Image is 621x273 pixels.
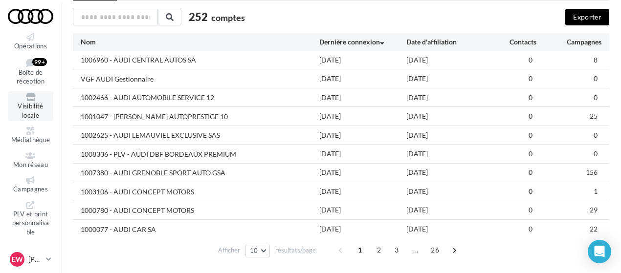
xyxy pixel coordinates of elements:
p: [PERSON_NAME] [28,254,42,264]
span: 0 [529,131,532,139]
div: [DATE] [406,130,493,140]
span: Médiathèque [11,136,50,144]
div: Contacts [493,37,536,47]
span: 0 [529,206,532,214]
span: 0 [529,225,532,233]
span: 1 [352,242,368,258]
div: VGF AUDI Gestionnaire [81,74,154,84]
span: 0 [594,74,598,83]
a: Médiathèque [8,125,53,146]
div: 1006960 - AUDI CENTRAL AUTOS SA [81,55,196,65]
span: 22 [590,225,598,233]
div: [DATE] [319,149,406,159]
span: 0 [529,74,532,83]
a: Visibilité locale [8,91,53,121]
span: 1 [594,187,598,195]
span: Visibilité locale [18,102,43,119]
div: 1002466 - AUDI AUTOMOBILE SERVICE 12 [81,93,214,103]
div: 1001047 - [PERSON_NAME] AUTOPRESTIGE 10 [81,112,228,122]
div: [DATE] [406,111,493,121]
div: [DATE] [319,55,406,65]
span: 252 [189,9,208,24]
div: [DATE] [319,93,406,103]
div: [DATE] [406,224,493,234]
a: EW [PERSON_NAME] [8,250,53,269]
span: Mon réseau [13,161,48,168]
span: 29 [590,206,598,214]
div: [DATE] [406,149,493,159]
span: 10 [250,247,258,254]
span: 8 [594,56,598,64]
div: [DATE] [319,187,406,196]
div: [DATE] [406,187,493,196]
a: Campagnes [8,174,53,195]
div: 1002625 - AUDI LEMAUVIEL EXCLUSIVE SAS [81,130,220,140]
div: Dernière connexion [319,37,406,47]
span: 25 [590,112,598,120]
span: Campagnes [13,185,48,193]
div: [DATE] [406,74,493,84]
div: 1003106 - AUDI CONCEPT MOTORS [81,187,194,197]
div: Open Intercom Messenger [588,240,611,263]
span: Opérations [14,42,47,50]
div: Date d'affiliation [406,37,493,47]
span: 3 [389,242,404,258]
span: ... [408,242,423,258]
span: 26 [427,242,443,258]
span: 0 [529,149,532,158]
span: résultats/page [275,246,316,255]
span: comptes [211,12,245,23]
span: 0 [529,56,532,64]
span: 0 [594,149,598,158]
a: Boîte de réception 99+ [8,56,53,87]
div: 99+ [32,58,47,66]
span: 0 [529,187,532,195]
button: Exporter [565,9,609,25]
span: 0 [529,93,532,102]
span: 0 [594,93,598,102]
div: Nom [81,37,319,47]
div: [DATE] [406,55,493,65]
span: 156 [586,168,598,176]
div: 1000077 - AUDI CAR SA [81,225,156,234]
div: [DATE] [406,205,493,215]
div: [DATE] [319,130,406,140]
div: Campagnes [536,37,601,47]
a: Mon réseau [8,150,53,171]
a: Opérations [8,31,53,52]
span: PLV et print personnalisable [12,210,49,236]
div: [DATE] [319,205,406,215]
a: PLV et print personnalisable [8,199,53,238]
div: [DATE] [319,224,406,234]
span: Boîte de réception [17,68,44,85]
span: 0 [529,112,532,120]
div: [DATE] [319,111,406,121]
div: [DATE] [319,168,406,177]
span: 2 [371,242,387,258]
span: 0 [529,168,532,176]
div: [DATE] [406,168,493,177]
div: [DATE] [406,93,493,103]
div: 1007380 - AUDI GRENOBLE SPORT AUTO GSA [81,168,225,178]
span: Afficher [218,246,240,255]
div: 1008336 - PLV - AUDI DBF BORDEAUX PREMIUM [81,149,236,159]
span: EW [12,254,23,264]
div: [DATE] [319,74,406,84]
div: 1000780 - AUDI CONCEPT MOTORS [81,206,194,215]
button: 10 [245,244,270,257]
span: 0 [594,131,598,139]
